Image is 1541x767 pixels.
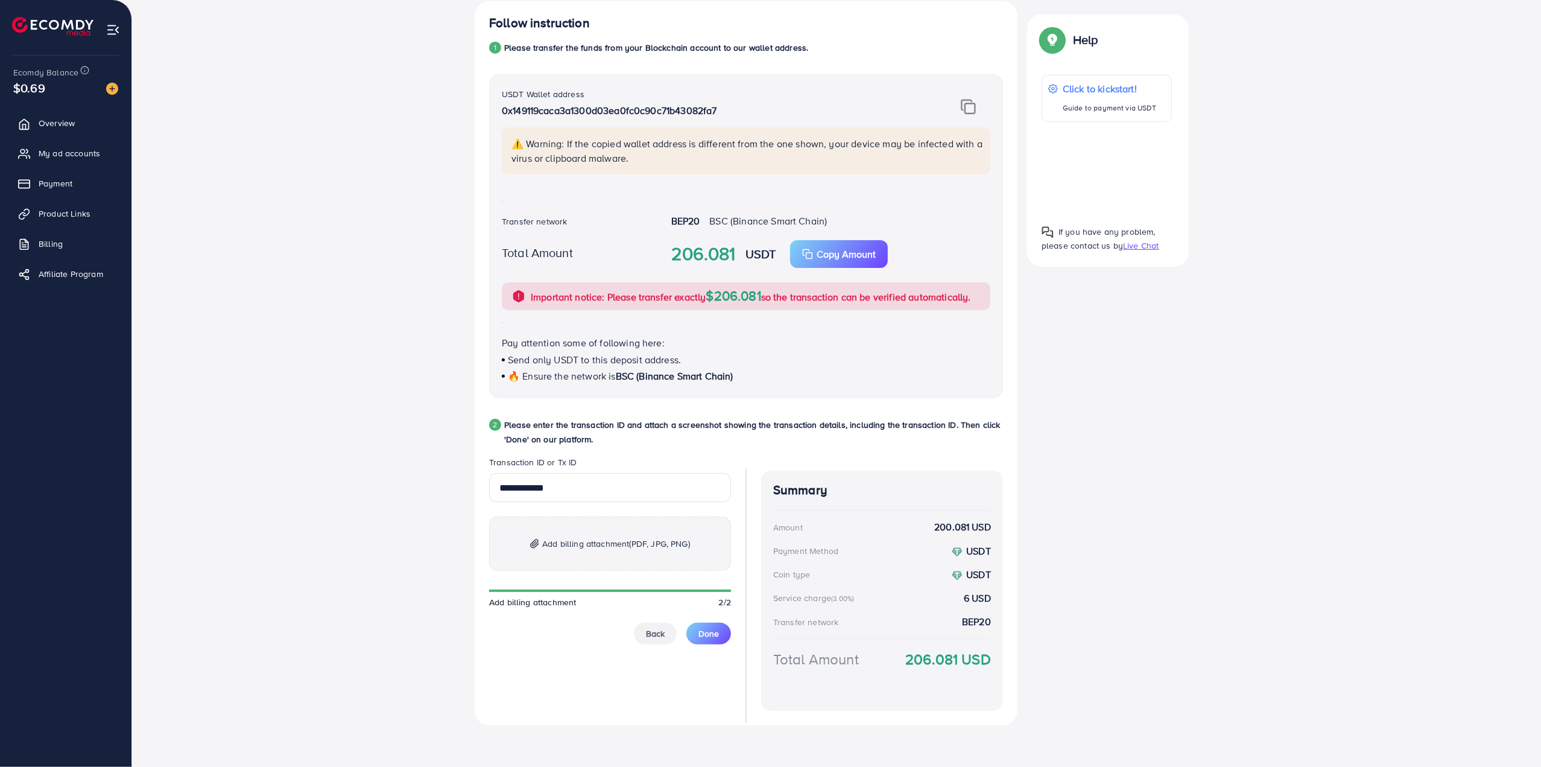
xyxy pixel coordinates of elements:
[508,369,616,383] span: 🔥 Ensure the network is
[39,147,100,159] span: My ad accounts
[1063,101,1156,115] p: Guide to payment via USDT
[502,103,906,118] p: 0x149119caca3a1300d03ea0fc0c90c71b43082fa7
[39,208,90,220] span: Product Links
[719,596,731,608] span: 2/2
[9,202,122,226] a: Product Links
[1123,240,1159,252] span: Live Chat
[773,545,838,557] div: Payment Method
[489,16,590,31] h4: Follow instruction
[966,568,991,581] strong: USDT
[773,649,859,670] div: Total Amount
[698,628,719,640] span: Done
[745,245,776,263] strong: USDT
[773,483,991,498] h4: Summary
[934,520,991,534] strong: 200.081 USD
[1042,226,1156,252] span: If you have any problem, please contact us by
[905,649,991,670] strong: 206.081 USD
[9,171,122,196] a: Payment
[106,83,118,95] img: image
[489,42,501,54] div: 1
[502,244,573,261] label: Total Amount
[9,232,122,256] a: Billing
[817,247,876,261] p: Copy Amount
[773,616,839,628] div: Transfer network
[9,111,122,135] a: Overview
[961,99,976,115] img: img
[831,594,854,603] small: (3.00%)
[39,268,103,280] span: Affiliate Program
[773,568,810,581] div: Coin type
[964,591,991,605] strong: 6 USD
[1490,713,1532,758] iframe: Chat
[12,17,93,36] img: logo
[502,352,990,367] p: Send only USDT to this deposit address.
[773,592,858,604] div: Service charge
[13,79,45,97] span: $0.69
[9,262,122,286] a: Affiliate Program
[966,544,991,558] strong: USDT
[1063,81,1156,96] p: Click to kickstart!
[502,215,568,228] label: Transfer network
[530,539,539,549] img: img
[671,214,700,228] strong: BEP20
[952,547,963,558] img: coin
[39,177,72,189] span: Payment
[489,419,501,431] div: 2
[646,628,665,640] span: Back
[634,623,677,644] button: Back
[616,369,733,383] span: BSC (Binance Smart Chain)
[1042,226,1054,238] img: Popup guide
[504,40,808,55] p: Please transfer the funds from your Blockchain account to our wallet address.
[706,286,761,305] span: $206.081
[686,623,731,644] button: Done
[531,288,971,304] p: Important notice: Please transfer exactly so the transaction can be verified automatically.
[671,241,736,267] strong: 206.081
[502,336,990,350] p: Pay attention some of following here:
[13,66,78,78] span: Ecomdy Balance
[106,23,120,37] img: menu
[962,615,991,629] strong: BEP20
[39,117,75,129] span: Overview
[489,596,577,608] span: Add billing attachment
[1073,33,1098,47] p: Help
[502,88,584,100] label: USDT Wallet address
[9,141,122,165] a: My ad accounts
[39,238,63,250] span: Billing
[790,240,888,268] button: Copy Amount
[709,214,827,228] span: BSC (Binance Smart Chain)
[952,570,963,581] img: coin
[511,289,526,304] img: alert
[1042,29,1063,51] img: Popup guide
[511,136,983,165] p: ⚠️ Warning: If the copied wallet address is different from the one shown, your device may be infe...
[542,536,690,551] span: Add billing attachment
[489,456,731,473] legend: Transaction ID or Tx ID
[773,521,803,533] div: Amount
[504,418,1003,447] p: Please enter the transaction ID and attach a screenshot showing the transaction details, includin...
[630,538,690,550] span: (PDF, JPG, PNG)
